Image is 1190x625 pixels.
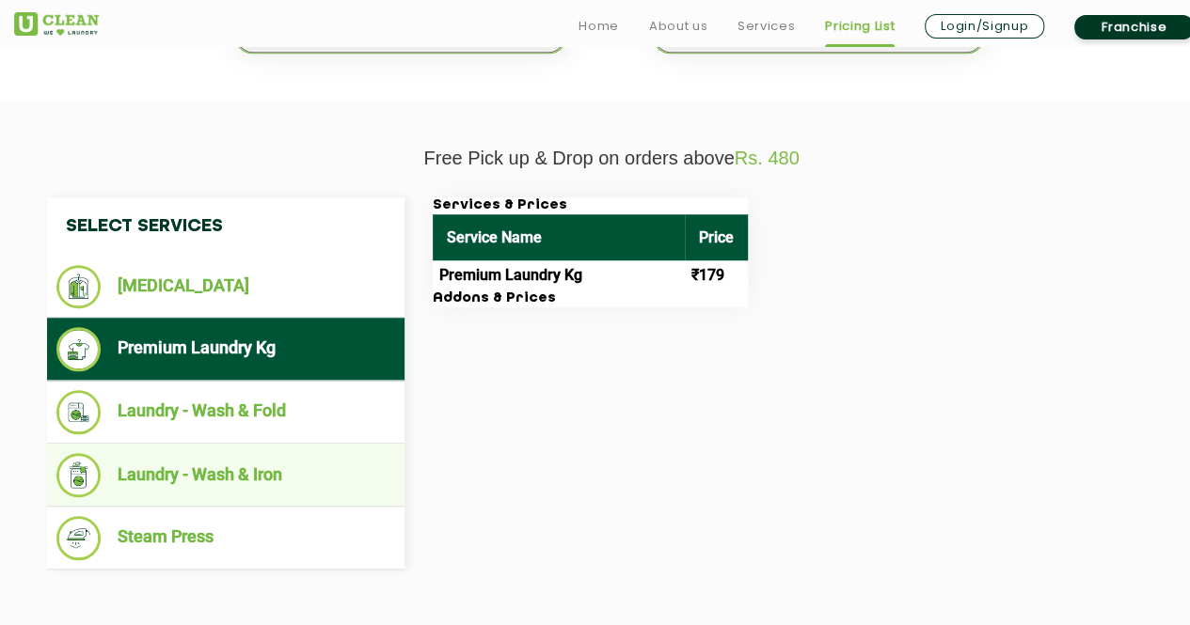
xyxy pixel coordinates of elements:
td: Premium Laundry Kg [433,260,685,290]
img: Steam Press [56,516,101,560]
a: Services [738,15,795,38]
img: Laundry - Wash & Iron [56,453,101,497]
li: Steam Press [56,516,395,560]
li: Premium Laundry Kg [56,327,395,371]
img: Premium Laundry Kg [56,327,101,371]
h3: Addons & Prices [433,290,748,307]
li: [MEDICAL_DATA] [56,265,395,308]
h3: Services & Prices [433,197,748,214]
a: Login/Signup [925,14,1044,39]
h4: Select Services [47,197,405,256]
a: About us [649,15,707,38]
a: Home [579,15,619,38]
li: Laundry - Wash & Fold [56,390,395,434]
img: Dry Cleaning [56,265,101,308]
a: Pricing List [825,15,895,38]
img: Laundry - Wash & Fold [56,390,101,434]
img: UClean Laundry and Dry Cleaning [14,12,99,36]
span: Rs. 480 [735,148,800,168]
th: Service Name [433,214,685,260]
li: Laundry - Wash & Iron [56,453,395,497]
td: ₹179 [685,260,748,290]
th: Price [685,214,748,260]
